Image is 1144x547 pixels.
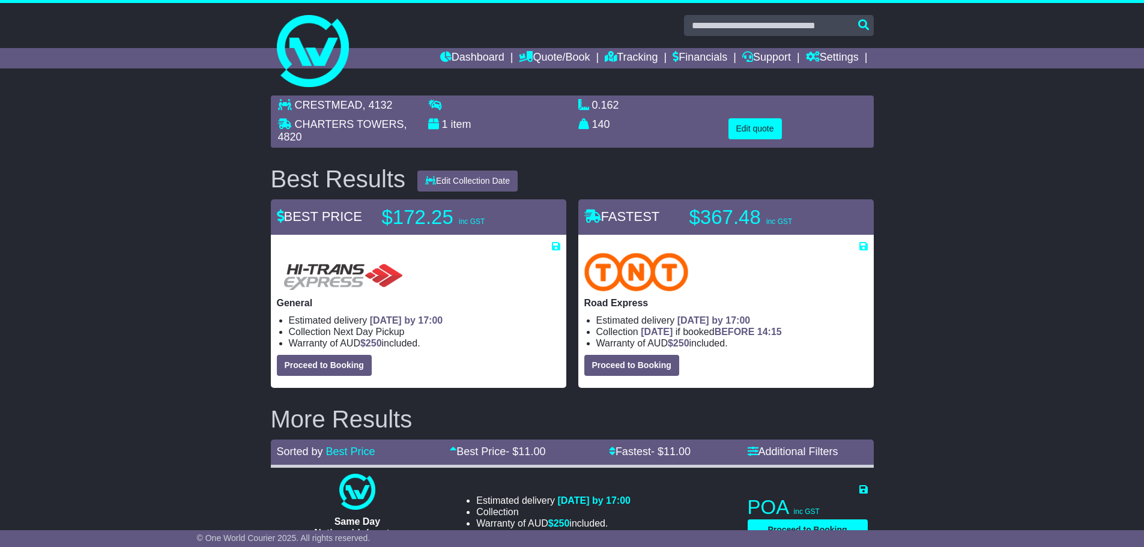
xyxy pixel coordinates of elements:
[295,118,404,130] span: CHARTERS TOWERS
[289,315,560,326] li: Estimated delivery
[584,355,679,376] button: Proceed to Booking
[609,446,691,458] a: Fastest- $11.00
[197,533,371,543] span: © One World Courier 2025. All rights reserved.
[554,518,570,528] span: 250
[584,297,868,309] p: Road Express
[557,495,631,506] span: [DATE] by 17:00
[548,518,570,528] span: $
[333,327,404,337] span: Next Day Pickup
[278,118,407,144] span: , 4820
[748,519,868,540] button: Proceed to Booking
[641,327,673,337] span: [DATE]
[748,495,868,519] p: POA
[339,474,375,510] img: One World Courier: Same Day Nationwide(quotes take 0.5-1 hour)
[673,338,689,348] span: 250
[592,99,619,111] span: 0.162
[605,48,658,68] a: Tracking
[277,297,560,309] p: General
[584,209,660,224] span: FASTEST
[596,326,868,337] li: Collection
[366,338,382,348] span: 250
[450,446,545,458] a: Best Price- $11.00
[360,338,382,348] span: $
[668,338,689,348] span: $
[370,315,443,325] span: [DATE] by 17:00
[794,507,820,516] span: inc GST
[459,217,485,226] span: inc GST
[451,118,471,130] span: item
[596,315,868,326] li: Estimated delivery
[641,327,781,337] span: if booked
[271,406,874,432] h2: More Results
[277,209,362,224] span: BEST PRICE
[592,118,610,130] span: 140
[651,446,691,458] span: - $
[584,253,689,291] img: TNT Domestic: Road Express
[382,205,532,229] p: $172.25
[442,118,448,130] span: 1
[518,446,545,458] span: 11.00
[277,253,408,291] img: HiTrans (Machship): General
[417,171,518,192] button: Edit Collection Date
[476,506,631,518] li: Collection
[748,446,838,458] a: Additional Filters
[715,327,755,337] span: BEFORE
[689,205,840,229] p: $367.48
[757,327,782,337] span: 14:15
[677,315,751,325] span: [DATE] by 17:00
[596,337,868,349] li: Warranty of AUD included.
[289,326,560,337] li: Collection
[289,337,560,349] li: Warranty of AUD included.
[476,495,631,506] li: Estimated delivery
[506,446,545,458] span: - $
[519,48,590,68] a: Quote/Book
[440,48,504,68] a: Dashboard
[742,48,791,68] a: Support
[664,446,691,458] span: 11.00
[673,48,727,68] a: Financials
[295,99,363,111] span: CRESTMEAD
[265,166,412,192] div: Best Results
[277,446,323,458] span: Sorted by
[326,446,375,458] a: Best Price
[277,355,372,376] button: Proceed to Booking
[476,518,631,529] li: Warranty of AUD included.
[363,99,393,111] span: , 4132
[766,217,792,226] span: inc GST
[728,118,782,139] button: Edit quote
[806,48,859,68] a: Settings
